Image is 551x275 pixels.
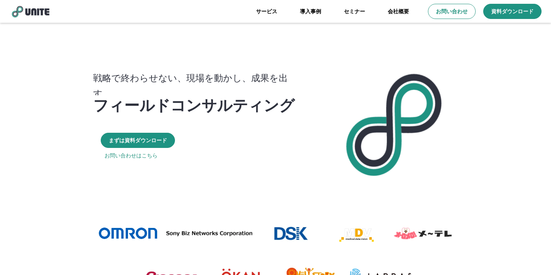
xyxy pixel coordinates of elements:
a: まずは資料ダウンロード [101,133,175,148]
a: 資料ダウンロード [483,4,542,19]
p: フィールドコンサルティング [93,95,295,113]
a: お問い合わせ [428,4,476,19]
p: お問い合わせ [436,8,468,15]
p: 戦略で終わらせない、現場を動かし、成果を出す。 [93,70,303,101]
a: お問い合わせはこちら [105,152,158,159]
p: まずは資料ダウンロード [109,137,167,144]
p: 資料ダウンロード [491,8,534,15]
